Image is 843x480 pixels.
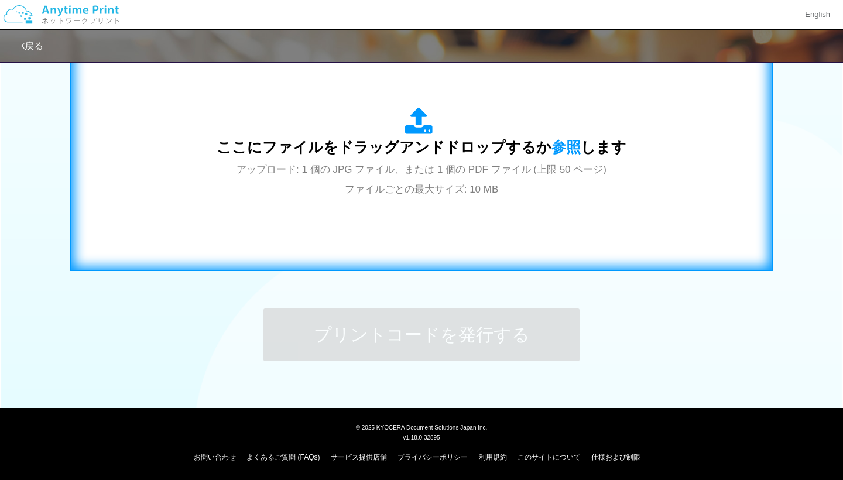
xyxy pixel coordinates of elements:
a: 利用規約 [479,453,507,461]
a: 戻る [21,41,43,51]
a: よくあるご質問 (FAQs) [246,453,320,461]
span: アップロード: 1 個の JPG ファイル、または 1 個の PDF ファイル (上限 50 ページ) ファイルごとの最大サイズ: 10 MB [237,164,606,195]
span: v1.18.0.32895 [403,434,440,441]
a: 仕様および制限 [591,453,640,461]
span: 参照 [551,139,581,155]
a: プライバシーポリシー [397,453,468,461]
button: プリントコードを発行する [263,308,580,361]
a: お問い合わせ [194,453,236,461]
span: © 2025 KYOCERA Document Solutions Japan Inc. [356,423,488,431]
span: ここにファイルをドラッグアンドドロップするか します [217,139,626,155]
a: このサイトについて [518,453,581,461]
a: サービス提供店舗 [331,453,387,461]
